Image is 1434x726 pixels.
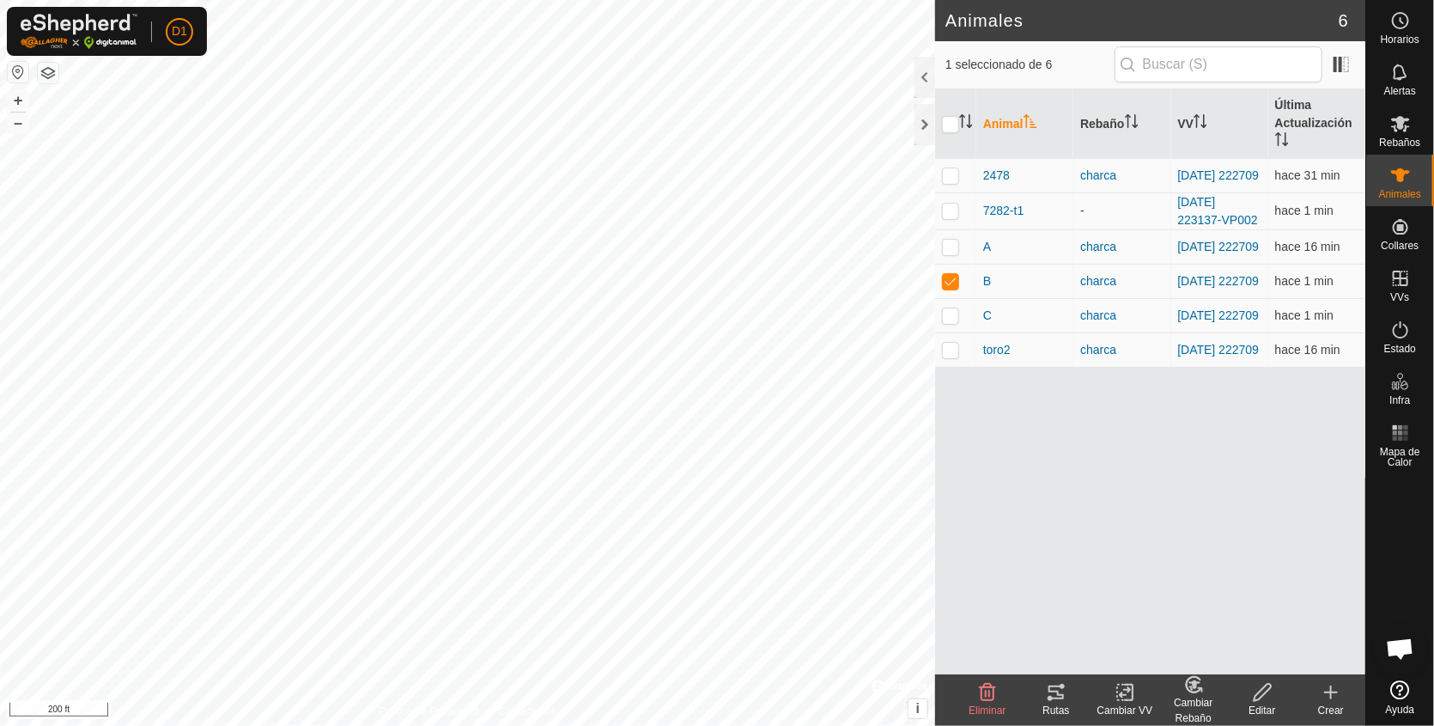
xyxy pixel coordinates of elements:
span: A [983,238,991,256]
div: charca [1080,238,1164,256]
span: toro2 [983,341,1011,359]
th: Animal [976,89,1073,159]
span: Alertas [1384,86,1416,96]
input: Buscar (S) [1115,46,1322,82]
div: Cambiar VV [1091,703,1159,718]
div: Rutas [1022,703,1091,718]
span: Rebaños [1379,137,1420,148]
div: Crear [1297,703,1365,718]
a: [DATE] 222709 [1178,240,1260,253]
a: Ayuda [1366,674,1434,722]
p-sorticon: Activar para ordenar [1275,135,1289,149]
span: 13 oct 2025, 19:52 [1275,343,1340,357]
span: VVs [1390,292,1409,302]
span: C [983,307,992,325]
button: Capas del Mapa [38,63,58,83]
button: i [908,699,927,718]
div: charca [1080,307,1164,325]
span: 7282-t1 [983,202,1024,220]
button: – [8,113,28,133]
div: Cambiar Rebaño [1159,695,1228,726]
p-sorticon: Activar para ordenar [959,117,973,131]
span: 2478 [983,167,1010,185]
div: Editar [1228,703,1297,718]
span: D1 [172,22,187,40]
span: Collares [1381,241,1419,251]
a: [DATE] 222709 [1178,308,1260,322]
span: Animales [1379,189,1421,199]
th: VV [1171,89,1268,159]
span: B [983,272,991,290]
span: Mapa de Calor [1370,447,1430,467]
a: [DATE] 222709 [1178,274,1260,288]
span: Ayuda [1386,705,1415,715]
div: charca [1080,341,1164,359]
span: 13 oct 2025, 19:52 [1275,240,1340,253]
a: Política de Privacidad [379,704,477,719]
span: 13 oct 2025, 19:37 [1275,168,1340,182]
button: + [8,90,28,111]
button: Restablecer Mapa [8,62,28,82]
a: Contáctenos [499,704,556,719]
a: [DATE] 223137-VP002 [1178,195,1258,227]
span: Estado [1384,344,1416,354]
div: Chat abierto [1375,623,1426,674]
span: i [916,701,920,716]
span: Horarios [1381,34,1419,45]
a: [DATE] 222709 [1178,168,1260,182]
span: Infra [1389,395,1410,406]
img: Logo Gallagher [21,14,137,49]
h2: Animales [945,10,1339,31]
div: charca [1080,272,1164,290]
span: 13 oct 2025, 20:07 [1275,274,1334,288]
p-sorticon: Activar para ordenar [1194,117,1207,131]
a: [DATE] 222709 [1178,343,1260,357]
p-sorticon: Activar para ordenar [1024,117,1037,131]
div: - [1080,202,1164,220]
span: Eliminar [969,705,1006,717]
span: 13 oct 2025, 20:07 [1275,308,1334,322]
span: 13 oct 2025, 20:07 [1275,204,1334,217]
div: charca [1080,167,1164,185]
span: 1 seleccionado de 6 [945,56,1115,74]
span: 6 [1339,8,1348,34]
th: Rebaño [1073,89,1170,159]
th: Última Actualización [1268,89,1365,159]
p-sorticon: Activar para ordenar [1125,117,1139,131]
